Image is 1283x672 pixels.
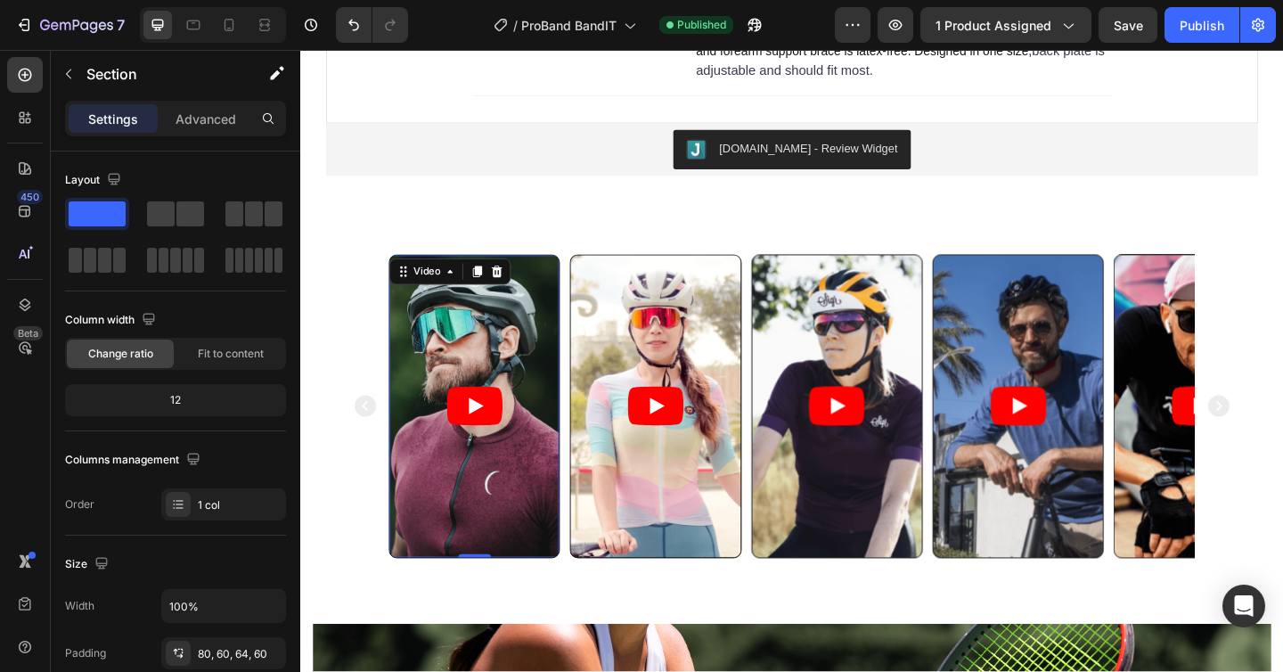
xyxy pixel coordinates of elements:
button: Play [948,366,1009,409]
div: 450 [17,190,43,204]
div: [DOMAIN_NAME] - Review Widget [455,98,650,117]
span: Published [677,17,726,33]
span: ProBand BandIT [521,16,617,35]
button: Play [356,366,417,409]
p: 7 [117,14,125,36]
span: Fit to content [198,346,264,362]
div: Open Intercom Messenger [1222,585,1265,627]
div: Beta [13,326,43,340]
div: Order [65,496,94,512]
div: 1 col [198,497,282,513]
div: Size [65,553,112,577]
button: 1 product assigned [920,7,1091,43]
button: Play [751,366,812,409]
span: Save [1114,18,1143,33]
span: Change ratio [88,346,153,362]
div: Publish [1180,16,1224,35]
button: Play [159,366,220,409]
div: Padding [65,645,106,661]
p: Section [86,63,233,85]
div: 12 [69,388,282,413]
p: Settings [88,110,138,128]
button: 7 [7,7,133,43]
div: Undo/Redo [336,7,408,43]
img: Judgeme.png [420,98,441,119]
div: Video [119,234,156,250]
button: Play [553,366,614,409]
span: 1 product assigned [936,16,1051,35]
div: Columns management [65,448,204,472]
button: Carousel Next Arrow [985,373,1013,402]
button: Publish [1165,7,1239,43]
iframe: Design area [300,50,1283,672]
button: Save [1099,7,1157,43]
div: 80, 60, 64, 60 [198,646,282,662]
div: Column width [65,308,159,332]
div: Width [65,598,94,614]
input: Auto [162,590,285,622]
div: Layout [65,168,125,193]
button: Carousel Back Arrow [56,373,85,402]
button: Judge.me - Review Widget [405,87,664,130]
p: Advanced [176,110,236,128]
span: / [513,16,518,35]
